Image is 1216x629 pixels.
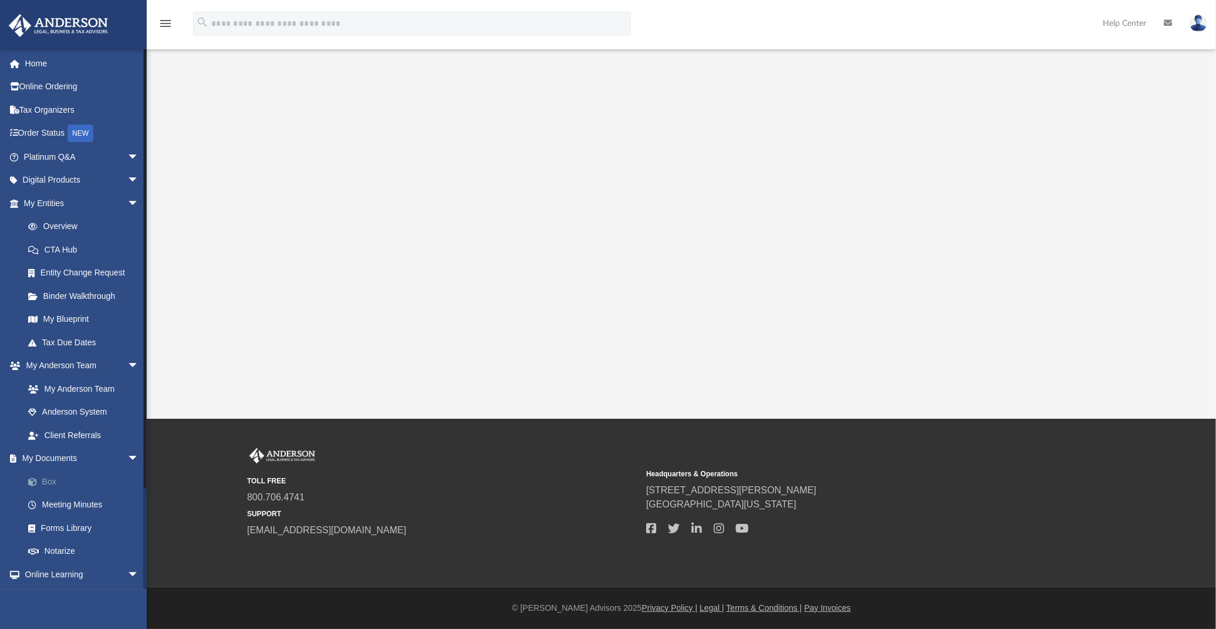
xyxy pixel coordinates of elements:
[158,22,173,31] a: menu
[16,261,157,285] a: Entity Change Request
[16,284,157,308] a: Binder Walkthrough
[16,470,157,493] a: Box
[8,98,157,122] a: Tax Organizers
[16,238,157,261] a: CTA Hub
[127,563,151,587] span: arrow_drop_down
[247,476,638,486] small: TOLL FREE
[196,16,209,29] i: search
[8,447,157,470] a: My Documentsarrow_drop_down
[16,331,157,354] a: Tax Due Dates
[247,492,305,502] a: 800.706.4741
[127,354,151,378] span: arrow_drop_down
[16,586,151,610] a: Courses
[16,516,151,540] a: Forms Library
[8,169,157,192] a: Digital Productsarrow_drop_down
[646,469,1037,479] small: Headquarters & Operations
[16,423,151,447] a: Client Referrals
[8,75,157,99] a: Online Ordering
[16,308,151,331] a: My Blueprint
[127,169,151,193] span: arrow_drop_down
[16,377,145,401] a: My Anderson Team
[8,191,157,215] a: My Entitiesarrow_drop_down
[158,16,173,31] i: menu
[642,603,698,613] a: Privacy Policy |
[646,499,796,509] a: [GEOGRAPHIC_DATA][US_STATE]
[16,401,151,424] a: Anderson System
[804,603,850,613] a: Pay Invoices
[247,448,317,463] img: Anderson Advisors Platinum Portal
[67,125,93,142] div: NEW
[8,145,157,169] a: Platinum Q&Aarrow_drop_down
[16,493,157,517] a: Meeting Minutes
[8,354,151,378] a: My Anderson Teamarrow_drop_down
[147,602,1216,614] div: © [PERSON_NAME] Advisors 2025
[5,14,112,37] img: Anderson Advisors Platinum Portal
[1190,15,1207,32] img: User Pic
[646,485,816,495] a: [STREET_ADDRESS][PERSON_NAME]
[16,215,157,238] a: Overview
[127,447,151,471] span: arrow_drop_down
[8,52,157,75] a: Home
[727,603,802,613] a: Terms & Conditions |
[16,540,157,563] a: Notarize
[127,145,151,169] span: arrow_drop_down
[127,191,151,216] span: arrow_drop_down
[247,509,638,519] small: SUPPORT
[700,603,724,613] a: Legal |
[8,563,151,586] a: Online Learningarrow_drop_down
[247,525,406,535] a: [EMAIL_ADDRESS][DOMAIN_NAME]
[8,122,157,146] a: Order StatusNEW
